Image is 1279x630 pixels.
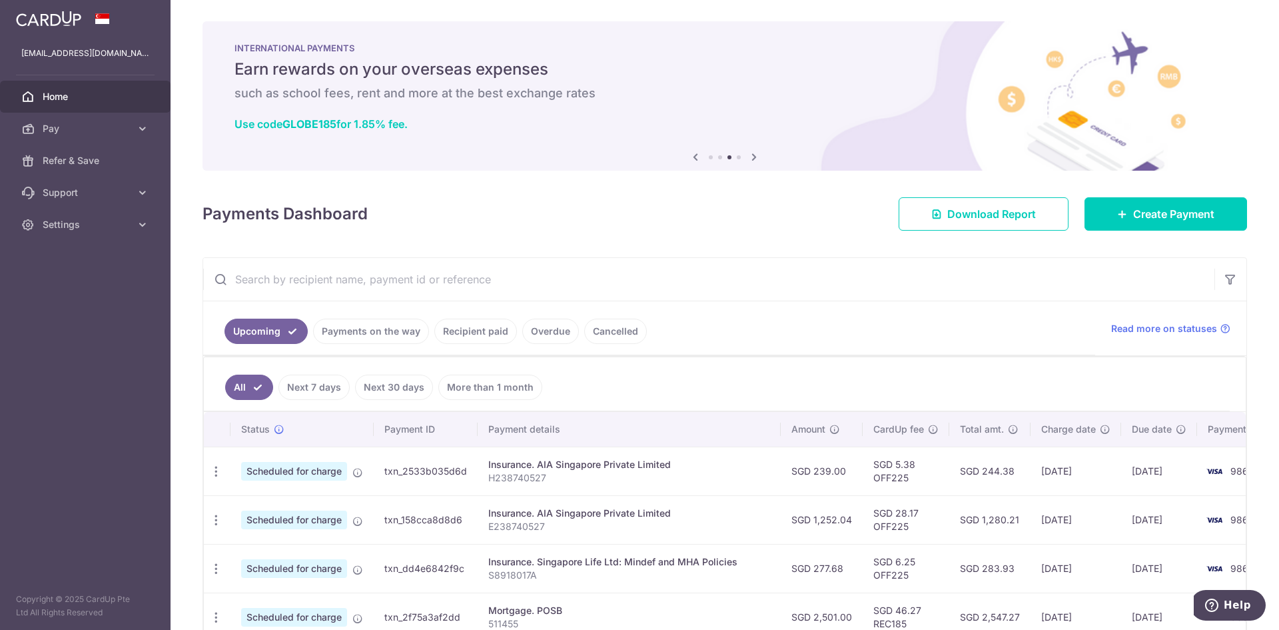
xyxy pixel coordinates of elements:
td: txn_2533b035d6d [374,447,478,495]
a: Upcoming [224,319,308,344]
p: INTERNATIONAL PAYMENTS [234,43,1215,53]
h4: Payments Dashboard [203,202,368,226]
span: Total amt. [960,423,1004,436]
img: CardUp [16,11,81,27]
span: Scheduled for charge [241,511,347,529]
div: Mortgage. POSB [488,604,770,617]
a: Download Report [899,197,1068,231]
a: Next 30 days [355,375,433,400]
td: SGD 1,280.21 [949,495,1031,544]
p: H238740527 [488,471,770,485]
a: Overdue [522,319,579,344]
td: txn_158cca8d8d6 [374,495,478,544]
span: Read more on statuses [1111,322,1217,335]
span: Scheduled for charge [241,559,347,578]
span: Due date [1132,423,1172,436]
span: Scheduled for charge [241,608,347,627]
td: SGD 283.93 [949,544,1031,593]
td: SGD 277.68 [781,544,863,593]
span: Scheduled for charge [241,462,347,481]
td: txn_dd4e6842f9c [374,544,478,593]
p: E238740527 [488,520,770,533]
img: Bank Card [1201,512,1228,528]
span: Create Payment [1133,206,1214,222]
span: 9862 [1230,514,1254,525]
div: Insurance. Singapore Life Ltd: Mindef and MHA Policies [488,555,770,569]
div: Insurance. AIA Singapore Private Limited [488,458,770,471]
a: Recipient paid [434,319,517,344]
a: Next 7 days [278,375,350,400]
td: [DATE] [1121,495,1197,544]
span: Refer & Save [43,154,131,167]
span: Settings [43,218,131,231]
p: [EMAIL_ADDRESS][DOMAIN_NAME] [21,47,149,60]
td: SGD 6.25 OFF225 [863,544,949,593]
td: [DATE] [1121,447,1197,495]
span: Download Report [947,206,1036,222]
a: Read more on statuses [1111,322,1230,335]
span: Status [241,423,270,436]
p: S8918017A [488,569,770,582]
img: Bank Card [1201,561,1228,577]
th: Payment ID [374,412,478,447]
a: Payments on the way [313,319,429,344]
input: Search by recipient name, payment id or reference [203,258,1214,301]
span: 9862 [1230,563,1254,574]
td: SGD 5.38 OFF225 [863,447,949,495]
td: SGD 244.38 [949,447,1031,495]
td: SGD 239.00 [781,447,863,495]
a: Create Payment [1084,197,1247,231]
a: Use codeGLOBE185for 1.85% fee. [234,117,408,131]
a: Cancelled [584,319,647,344]
h5: Earn rewards on your overseas expenses [234,59,1215,80]
span: Support [43,186,131,199]
span: Home [43,90,131,103]
td: SGD 1,252.04 [781,495,863,544]
iframe: Opens a widget where you can find more information [1194,590,1266,623]
span: Amount [791,423,825,436]
img: Bank Card [1201,463,1228,479]
span: 9862 [1230,465,1254,477]
span: Charge date [1041,423,1096,436]
a: All [225,375,273,400]
b: GLOBE185 [282,117,336,131]
td: [DATE] [1121,544,1197,593]
td: SGD 28.17 OFF225 [863,495,949,544]
h6: such as school fees, rent and more at the best exchange rates [234,85,1215,101]
span: CardUp fee [873,423,924,436]
th: Payment details [478,412,781,447]
img: International Payment Banner [203,21,1247,171]
td: [DATE] [1031,544,1121,593]
span: Pay [43,122,131,135]
div: Insurance. AIA Singapore Private Limited [488,507,770,520]
a: More than 1 month [438,375,542,400]
td: [DATE] [1031,447,1121,495]
td: [DATE] [1031,495,1121,544]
